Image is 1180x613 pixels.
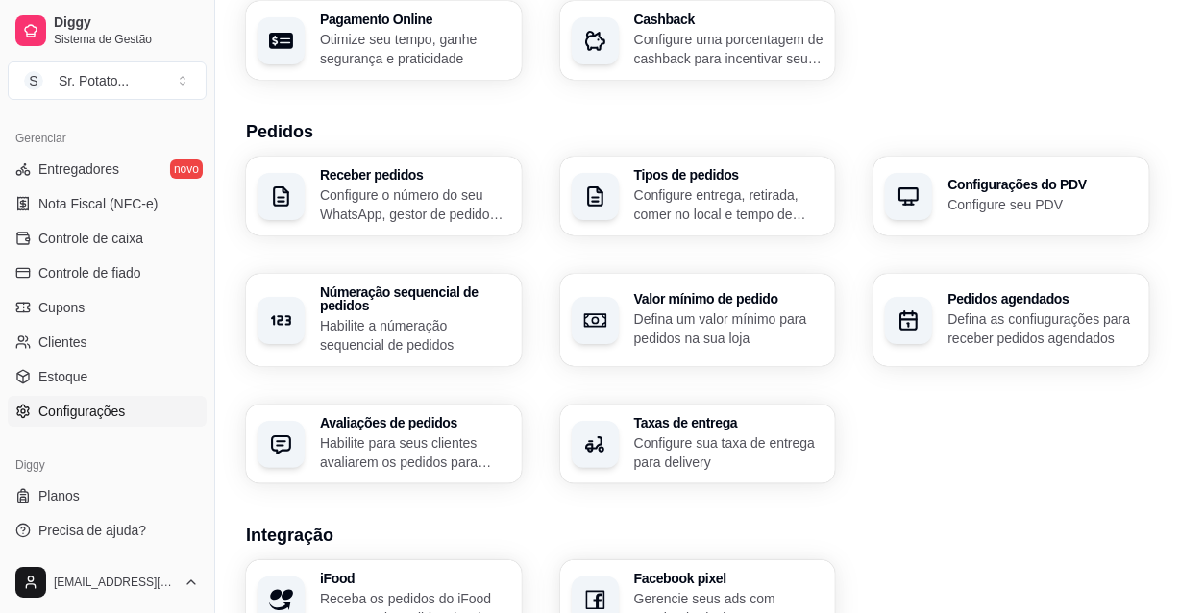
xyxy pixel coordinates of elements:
[320,433,510,472] p: Habilite para seus clientes avaliarem os pedidos para saber como está o feedback da sua loja
[38,402,125,421] span: Configurações
[634,168,824,182] h3: Tipos de pedidos
[320,316,510,355] p: Habilite a númeração sequencial de pedidos
[8,450,207,480] div: Diggy
[634,185,824,224] p: Configure entrega, retirada, comer no local e tempo de entrega e de retirada
[246,522,1149,549] h3: Integração
[38,298,85,317] span: Cupons
[8,396,207,427] a: Configurações
[320,12,510,26] h3: Pagamento Online
[634,416,824,429] h3: Taxas de entrega
[38,194,158,213] span: Nota Fiscal (NFC-e)
[246,118,1149,145] h3: Pedidos
[8,223,207,254] a: Controle de caixa
[24,71,43,90] span: S
[873,274,1149,366] button: Pedidos agendadosDefina as confiugurações para receber pedidos agendados
[38,159,119,179] span: Entregadores
[246,274,522,366] button: Númeração sequencial de pedidosHabilite a númeração sequencial de pedidos
[246,157,522,235] button: Receber pedidosConfigure o número do seu WhatsApp, gestor de pedidos e outros
[560,405,836,483] button: Taxas de entregaConfigure sua taxa de entrega para delivery
[8,480,207,511] a: Planos
[320,572,510,585] h3: iFood
[8,123,207,154] div: Gerenciar
[8,61,207,100] button: Select a team
[947,178,1138,191] h3: Configurações do PDV
[634,12,824,26] h3: Cashback
[59,71,129,90] div: Sr. Potato ...
[8,257,207,288] a: Controle de fiado
[8,8,207,54] a: DiggySistema de Gestão
[634,309,824,348] p: Defina um valor mínimo para pedidos na sua loja
[320,168,510,182] h3: Receber pedidos
[947,309,1138,348] p: Defina as confiugurações para receber pedidos agendados
[54,32,199,47] span: Sistema de Gestão
[38,332,87,352] span: Clientes
[320,30,510,68] p: Otimize seu tempo, ganhe segurança e praticidade
[634,572,824,585] h3: Facebook pixel
[54,14,199,32] span: Diggy
[8,559,207,605] button: [EMAIL_ADDRESS][DOMAIN_NAME]
[8,515,207,546] a: Precisa de ajuda?
[54,575,176,590] span: [EMAIL_ADDRESS][DOMAIN_NAME]
[320,285,510,312] h3: Númeração sequencial de pedidos
[38,521,146,540] span: Precisa de ajuda?
[8,361,207,392] a: Estoque
[320,416,510,429] h3: Avaliações de pedidos
[634,292,824,306] h3: Valor mínimo de pedido
[38,229,143,248] span: Controle de caixa
[320,185,510,224] p: Configure o número do seu WhatsApp, gestor de pedidos e outros
[560,1,836,80] button: CashbackConfigure uma porcentagem de cashback para incentivar seus clientes a comprarem em sua loja
[8,292,207,323] a: Cupons
[560,274,836,366] button: Valor mínimo de pedidoDefina um valor mínimo para pedidos na sua loja
[873,157,1149,235] button: Configurações do PDVConfigure seu PDV
[38,367,87,386] span: Estoque
[8,327,207,357] a: Clientes
[560,157,836,235] button: Tipos de pedidosConfigure entrega, retirada, comer no local e tempo de entrega e de retirada
[634,433,824,472] p: Configure sua taxa de entrega para delivery
[947,195,1138,214] p: Configure seu PDV
[38,263,141,282] span: Controle de fiado
[947,292,1138,306] h3: Pedidos agendados
[246,405,522,483] button: Avaliações de pedidosHabilite para seus clientes avaliarem os pedidos para saber como está o feed...
[8,188,207,219] a: Nota Fiscal (NFC-e)
[634,30,824,68] p: Configure uma porcentagem de cashback para incentivar seus clientes a comprarem em sua loja
[8,154,207,184] a: Entregadoresnovo
[246,1,522,80] button: Pagamento OnlineOtimize seu tempo, ganhe segurança e praticidade
[38,486,80,505] span: Planos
